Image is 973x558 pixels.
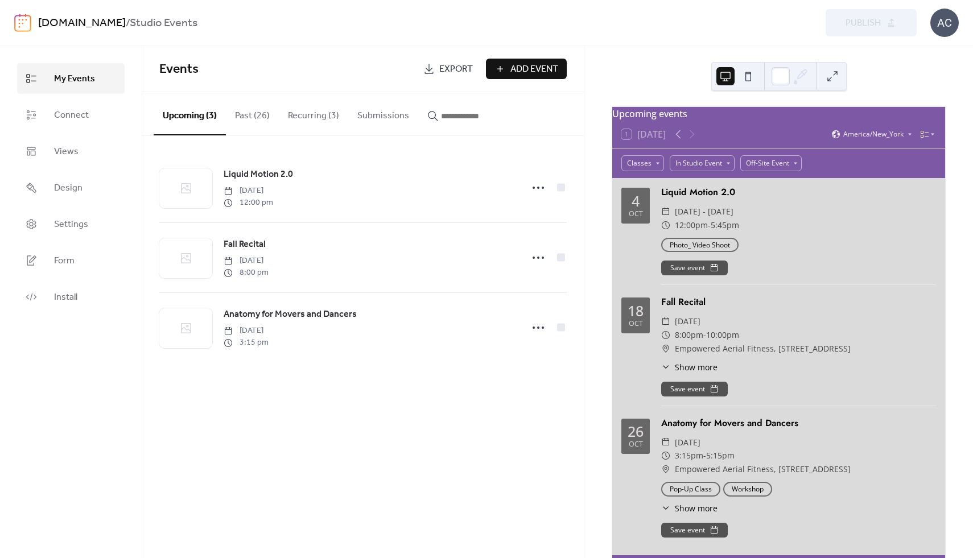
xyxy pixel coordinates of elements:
span: Install [54,291,77,304]
span: - [708,218,711,232]
button: Submissions [348,92,418,134]
a: Views [17,136,125,167]
b: Studio Events [130,13,197,34]
button: Save event [661,261,728,275]
span: 3:15pm [675,449,703,462]
div: Anatomy for Movers and Dancers [661,416,936,430]
span: 3:15 pm [224,337,269,349]
div: Oct [629,441,643,448]
span: Events [159,57,199,82]
span: - [703,449,706,462]
a: Anatomy for Movers and Dancers [224,307,357,322]
a: My Events [17,63,125,94]
button: ​Show more [661,502,718,514]
button: Recurring (3) [279,92,348,134]
div: Oct [629,210,643,218]
button: Upcoming (3) [154,92,226,135]
span: Form [54,254,75,268]
span: Anatomy for Movers and Dancers [224,308,357,321]
a: Form [17,245,125,276]
span: [DATE] [224,185,273,197]
span: 12:00pm [675,218,708,232]
div: AC [930,9,959,37]
span: [DATE] - [DATE] [675,205,733,218]
div: ​ [661,361,670,373]
div: ​ [661,502,670,514]
span: Add Event [510,63,558,76]
span: 5:45pm [711,218,739,232]
button: Save event [661,523,728,538]
a: Export [415,59,481,79]
span: 8:00pm [675,328,703,342]
span: America/New_York [843,131,904,138]
div: Fall Recital [661,295,936,309]
div: Oct [629,320,643,328]
span: Empowered Aerial Fitness, [STREET_ADDRESS] [675,342,851,356]
span: 12:00 pm [224,197,273,209]
div: ​ [661,462,670,476]
div: ​ [661,218,670,232]
div: ​ [661,436,670,449]
a: Design [17,172,125,203]
span: My Events [54,72,95,86]
span: Fall Recital [224,238,266,251]
button: Past (26) [226,92,279,134]
span: Show more [675,502,718,514]
span: Views [54,145,79,159]
span: [DATE] [675,436,700,449]
div: 26 [628,424,644,439]
span: Design [54,181,83,195]
a: Fall Recital [224,237,266,252]
div: ​ [661,315,670,328]
span: Settings [54,218,88,232]
span: Liquid Motion 2.0 [224,168,293,181]
div: 4 [632,194,640,208]
span: 8:00 pm [224,267,269,279]
div: ​ [661,205,670,218]
span: Export [439,63,473,76]
span: Show more [675,361,718,373]
span: Connect [54,109,89,122]
button: ​Show more [661,361,718,373]
div: ​ [661,342,670,356]
div: ​ [661,328,670,342]
span: [DATE] [224,325,269,337]
span: [DATE] [224,255,269,267]
b: / [126,13,130,34]
div: Upcoming events [612,107,945,121]
div: Liquid Motion 2.0 [661,185,936,199]
span: 10:00pm [706,328,739,342]
div: ​ [661,449,670,462]
div: 18 [628,304,644,318]
span: [DATE] [675,315,700,328]
a: [DOMAIN_NAME] [38,13,126,34]
button: Add Event [486,59,567,79]
a: Install [17,282,125,312]
button: Save event [661,382,728,396]
span: 5:15pm [706,449,735,462]
span: - [703,328,706,342]
span: Empowered Aerial Fitness, [STREET_ADDRESS] [675,462,851,476]
a: Liquid Motion 2.0 [224,167,293,182]
img: logo [14,14,31,32]
a: Settings [17,209,125,239]
a: Connect [17,100,125,130]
